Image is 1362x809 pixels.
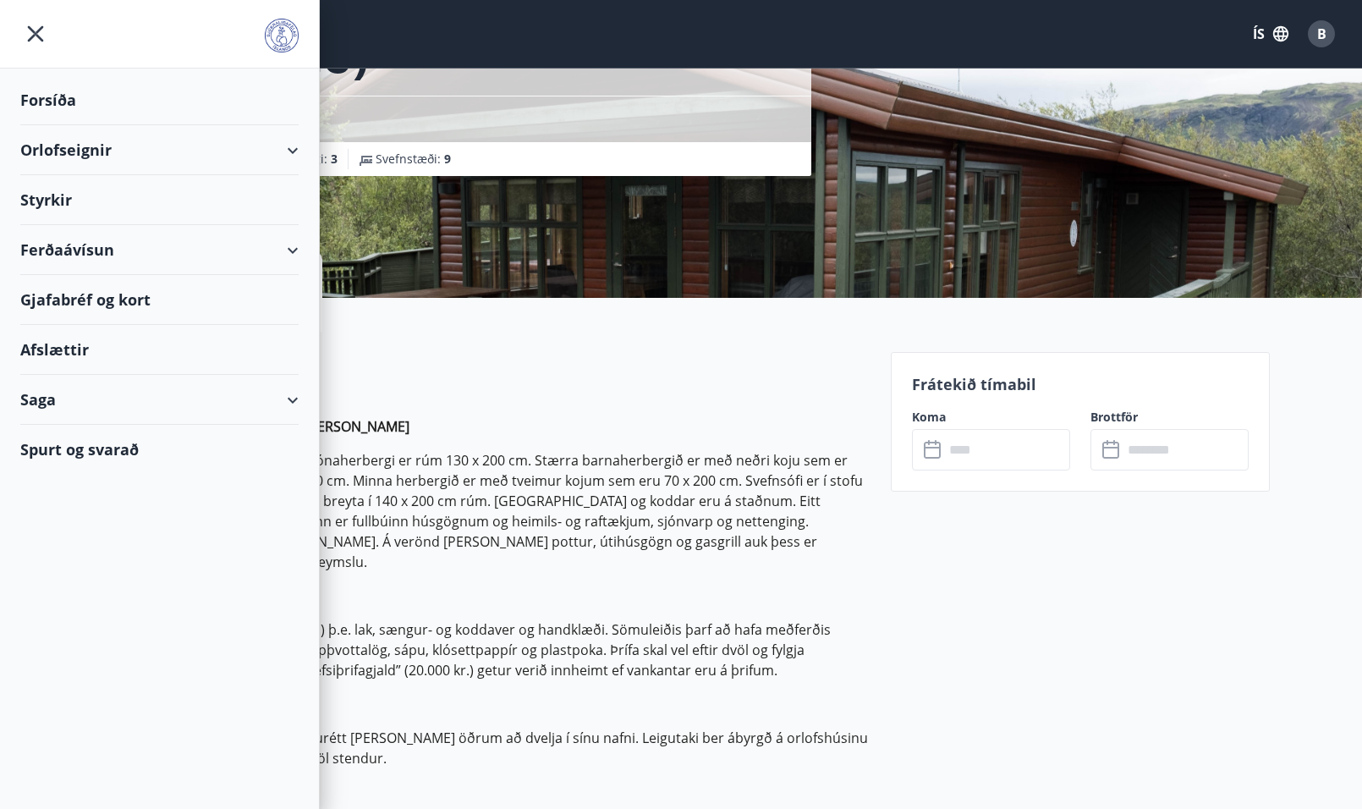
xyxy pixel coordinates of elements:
span: 3 [331,151,338,167]
button: menu [20,19,51,49]
p: Í húsinu eru þrjú svefnherbergi. Í hjónaherbergi er rúm 130 x 200 cm. Stærra barnaherbergið er me... [92,450,870,572]
p: Félagsmaður má ekki framselja leigurétt [PERSON_NAME] öðrum að dvelja í sínu nafni. Leigutaki ber... [92,728,870,768]
div: Orlofseignir [20,125,299,175]
label: Brottför [1090,409,1249,426]
button: B [1301,14,1342,54]
span: Svefnstæði : [376,151,451,168]
img: union_logo [265,19,299,52]
span: 9 [444,151,451,167]
div: Ferðaávísun [20,225,299,275]
div: Forsíða [20,75,299,125]
div: Styrkir [20,175,299,225]
div: Gjafabréf og kort [20,275,299,325]
div: Spurt og svarað [20,425,299,474]
div: Saga [20,375,299,425]
p: Frátekið tímabil [912,373,1249,395]
button: ÍS [1244,19,1298,49]
p: Félagsmenn þurfa að koma með (lín) þ.e. lak, sængur- og koddaver og handklæði. Sömuleiðis þarf að... [92,619,870,680]
span: B [1317,25,1326,43]
h2: Upplýsingar [92,359,870,396]
div: Afslættir [20,325,299,375]
label: Koma [912,409,1070,426]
